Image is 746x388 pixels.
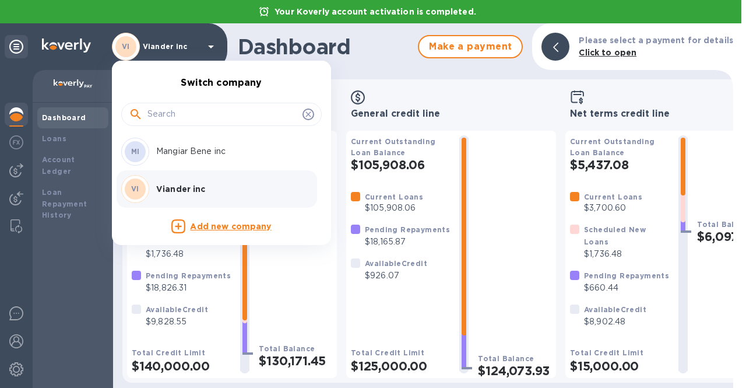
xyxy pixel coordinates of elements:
[156,145,303,158] p: Mangiar Bene inc
[147,106,298,123] input: Search
[131,147,140,156] b: MI
[190,221,271,233] p: Add new company
[131,184,139,193] b: VI
[156,183,303,195] p: Viander inc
